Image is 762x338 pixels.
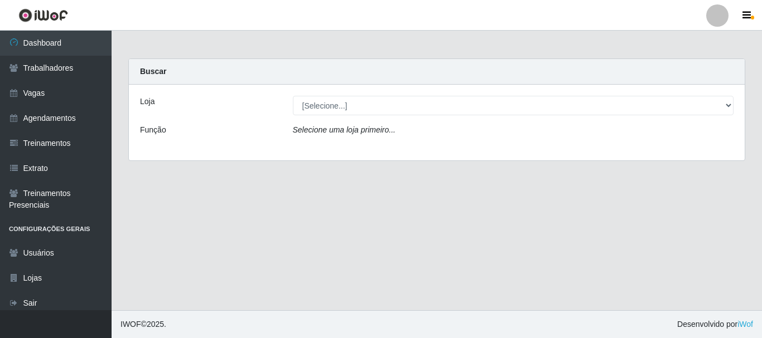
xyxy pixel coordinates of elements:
span: © 2025 . [120,319,166,330]
a: iWof [737,320,753,329]
span: Desenvolvido por [677,319,753,330]
i: Selecione uma loja primeiro... [293,125,396,134]
label: Função [140,124,166,136]
span: IWOF [120,320,141,329]
img: CoreUI Logo [18,8,68,22]
strong: Buscar [140,67,166,76]
label: Loja [140,96,155,107]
